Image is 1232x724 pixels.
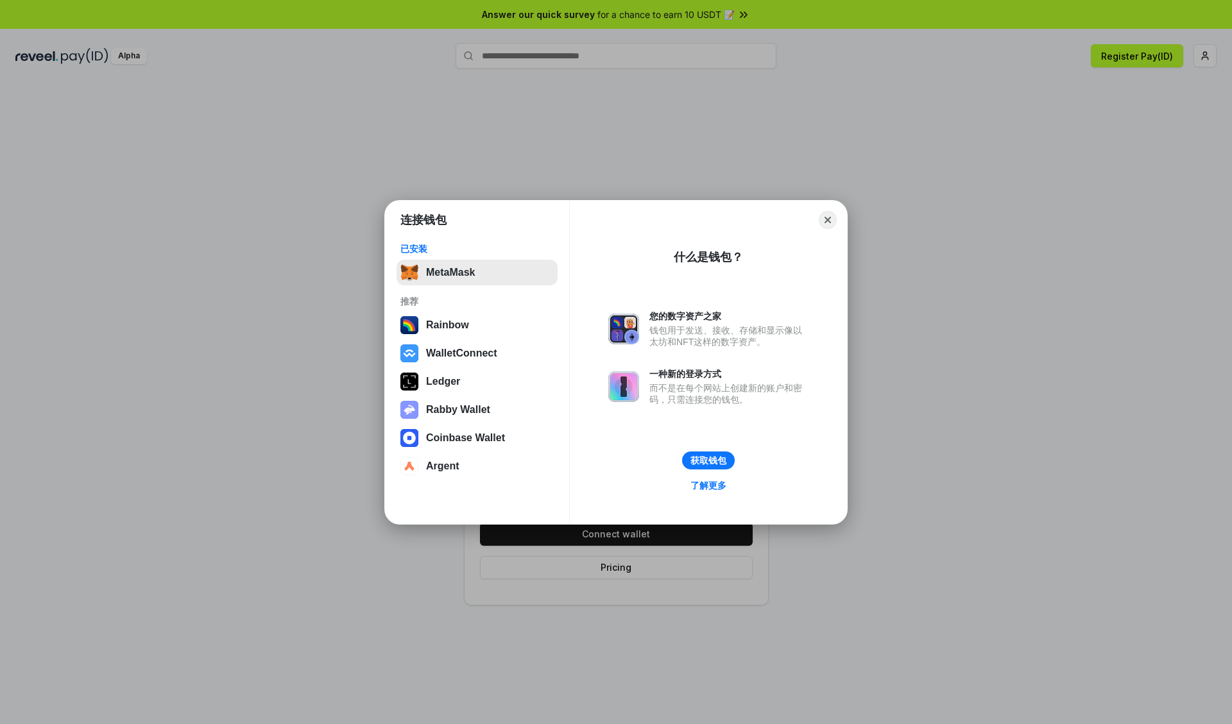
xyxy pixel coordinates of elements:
[426,376,460,387] div: Ledger
[608,371,639,402] img: svg+xml,%3Csvg%20xmlns%3D%22http%3A%2F%2Fwww.w3.org%2F2000%2Fsvg%22%20fill%3D%22none%22%20viewBox...
[426,404,490,416] div: Rabby Wallet
[819,211,837,229] button: Close
[400,243,554,255] div: 已安装
[690,480,726,491] div: 了解更多
[649,310,809,322] div: 您的数字资产之家
[400,373,418,391] img: svg+xml,%3Csvg%20xmlns%3D%22http%3A%2F%2Fwww.w3.org%2F2000%2Fsvg%22%20width%3D%2228%22%20height%3...
[608,314,639,344] img: svg+xml,%3Csvg%20xmlns%3D%22http%3A%2F%2Fwww.w3.org%2F2000%2Fsvg%22%20fill%3D%22none%22%20viewBox...
[649,324,809,348] div: 钱包用于发送、接收、存储和显示像以太坊和NFT这样的数字资产。
[426,348,497,359] div: WalletConnect
[674,249,743,265] div: 什么是钱包？
[397,312,558,338] button: Rainbow
[400,401,418,419] img: svg+xml,%3Csvg%20xmlns%3D%22http%3A%2F%2Fwww.w3.org%2F2000%2Fsvg%22%20fill%3D%22none%22%20viewBox...
[426,460,459,472] div: Argent
[649,368,809,380] div: 一种新的登录方式
[400,457,418,475] img: svg+xml,%3Csvg%20width%3D%2228%22%20height%3D%2228%22%20viewBox%3D%220%200%2028%2028%22%20fill%3D...
[426,432,505,444] div: Coinbase Wallet
[397,397,558,423] button: Rabby Wallet
[397,453,558,479] button: Argent
[400,316,418,334] img: svg+xml,%3Csvg%20width%3D%22120%22%20height%3D%22120%22%20viewBox%3D%220%200%20120%20120%22%20fil...
[682,451,735,469] button: 获取钱包
[426,267,475,278] div: MetaMask
[397,425,558,451] button: Coinbase Wallet
[400,296,554,307] div: 推荐
[400,344,418,362] img: svg+xml,%3Csvg%20width%3D%2228%22%20height%3D%2228%22%20viewBox%3D%220%200%2028%2028%22%20fill%3D...
[397,260,558,285] button: MetaMask
[400,429,418,447] img: svg+xml,%3Csvg%20width%3D%2228%22%20height%3D%2228%22%20viewBox%3D%220%200%2028%2028%22%20fill%3D...
[397,341,558,366] button: WalletConnect
[426,319,469,331] div: Rainbow
[400,264,418,282] img: svg+xml,%3Csvg%20fill%3D%22none%22%20height%3D%2233%22%20viewBox%3D%220%200%2035%2033%22%20width%...
[690,455,726,466] div: 获取钱包
[397,369,558,394] button: Ledger
[683,477,734,494] a: 了解更多
[649,382,809,405] div: 而不是在每个网站上创建新的账户和密码，只需连接您的钱包。
[400,212,447,228] h1: 连接钱包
